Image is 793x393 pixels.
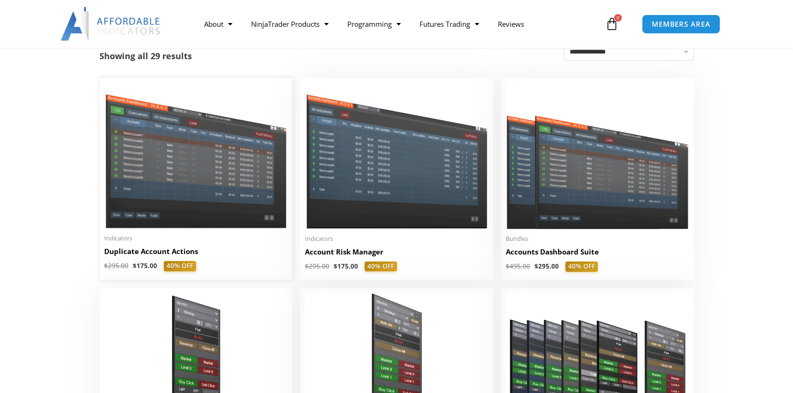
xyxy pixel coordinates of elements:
[534,262,538,270] span: $
[410,13,488,35] a: Futures Trading
[506,262,530,270] bdi: 495.00
[365,262,397,272] span: 40% OFF
[133,262,157,270] bdi: 175.00
[652,21,710,28] span: MEMBERS AREA
[104,83,288,229] img: Duplicate Account Actions
[61,7,161,41] img: LogoAI | Affordable Indicators – NinjaTrader
[305,247,488,257] h2: Account Risk Manager
[104,234,288,242] span: Indicators
[305,235,488,243] span: Indicators
[642,15,720,34] a: MEMBERS AREA
[164,261,196,271] span: 40% OFF
[506,247,689,257] h2: Accounts Dashboard Suite
[506,247,689,262] a: Accounts Dashboard Suite
[506,235,689,243] span: Bundles
[334,262,337,270] span: $
[104,262,108,270] span: $
[305,247,488,262] a: Account Risk Manager
[305,262,309,270] span: $
[305,83,488,229] img: Account Risk Manager
[242,13,338,35] a: NinjaTrader Products
[305,262,329,270] bdi: 295.00
[104,247,288,256] h2: Duplicate Account Actions
[564,43,694,61] select: Shop order
[195,13,242,35] a: About
[488,13,534,35] a: Reviews
[334,262,358,270] bdi: 175.00
[506,262,510,270] span: $
[99,52,192,60] p: Showing all 29 results
[195,13,603,35] nav: Menu
[133,262,137,270] span: $
[104,262,129,270] bdi: 295.00
[614,14,622,22] span: 0
[591,10,633,38] a: 0
[534,262,559,270] bdi: 295.00
[565,262,598,272] span: 40% OFF
[506,83,689,229] img: Accounts Dashboard Suite
[338,13,410,35] a: Programming
[104,247,288,261] a: Duplicate Account Actions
